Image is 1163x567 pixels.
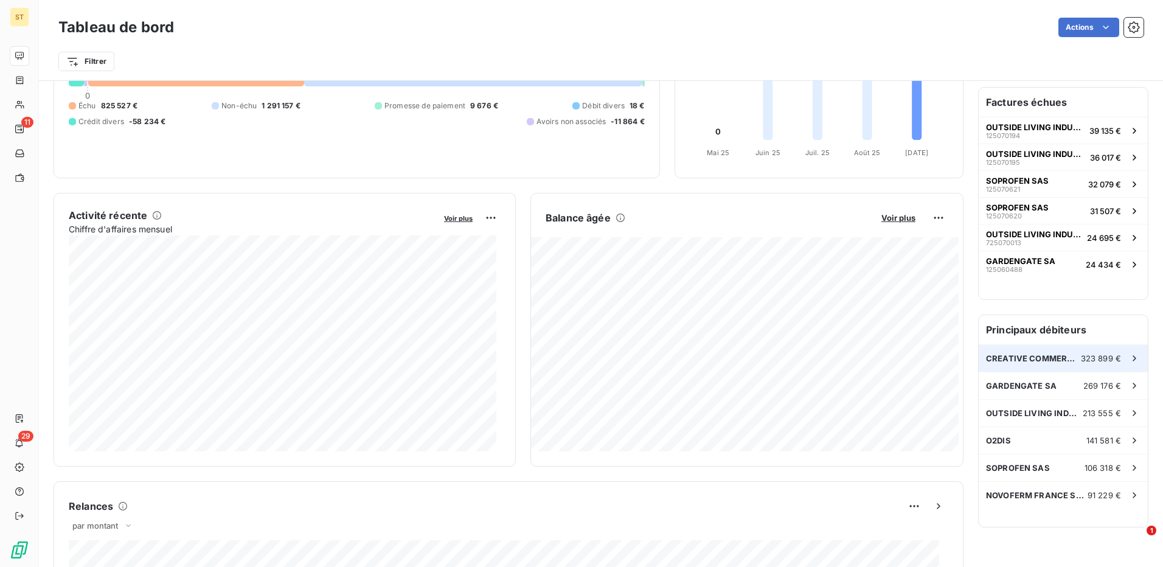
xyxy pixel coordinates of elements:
[755,148,780,157] tspan: Juin 25
[21,117,33,128] span: 11
[444,214,473,223] span: Voir plus
[979,117,1148,144] button: OUTSIDE LIVING INDUSTRIES FRAN12507019439 135 €
[582,100,625,111] span: Débit divers
[986,256,1055,266] span: GARDENGATE SA
[1086,436,1121,445] span: 141 581 €
[536,116,606,127] span: Avoirs non associés
[707,148,729,157] tspan: Mai 25
[129,116,165,127] span: -58 234 €
[630,100,645,111] span: 18 €
[986,122,1085,132] span: OUTSIDE LIVING INDUSTRIES FRAN
[986,266,1022,273] span: 125060488
[986,176,1049,186] span: SOPROFEN SAS
[470,100,498,111] span: 9 676 €
[384,100,465,111] span: Promesse de paiement
[69,208,147,223] h6: Activité récente
[221,100,257,111] span: Non-échu
[69,499,113,513] h6: Relances
[1081,353,1121,363] span: 323 899 €
[979,88,1148,117] h6: Factures échues
[1089,126,1121,136] span: 39 135 €
[1083,381,1121,391] span: 269 176 €
[1147,526,1156,535] span: 1
[986,490,1088,500] span: NOVOFERM FRANCE SAS
[979,170,1148,197] button: SOPROFEN SAS12507062132 079 €
[986,463,1050,473] span: SOPROFEN SAS
[986,408,1083,418] span: OUTSIDE LIVING INDUSTRIES FRAN
[1087,233,1121,243] span: 24 695 €
[58,16,174,38] h3: Tableau de bord
[10,7,29,27] div: ST
[979,197,1148,224] button: SOPROFEN SAS12507062031 507 €
[1058,18,1119,37] button: Actions
[905,148,928,157] tspan: [DATE]
[986,353,1081,363] span: CREATIVE COMMERCE PARTNERS
[440,212,476,223] button: Voir plus
[986,381,1057,391] span: GARDENGATE SA
[878,212,919,223] button: Voir plus
[881,213,915,223] span: Voir plus
[18,431,33,442] span: 29
[72,521,119,530] span: par montant
[1083,408,1121,418] span: 213 555 €
[979,251,1148,277] button: GARDENGATE SA12506048824 434 €
[85,91,90,100] span: 0
[986,149,1085,159] span: OUTSIDE LIVING INDUSTRIES FRAN
[1090,206,1121,216] span: 31 507 €
[986,159,1020,166] span: 125070195
[69,223,436,235] span: Chiffre d'affaires mensuel
[1088,490,1121,500] span: 91 229 €
[853,148,880,157] tspan: Août 25
[1090,153,1121,162] span: 36 017 €
[986,436,1011,445] span: O2DIS
[10,540,29,560] img: Logo LeanPay
[986,239,1021,246] span: 725070013
[986,203,1049,212] span: SOPROFEN SAS
[1086,260,1121,270] span: 24 434 €
[979,315,1148,344] h6: Principaux débiteurs
[805,148,830,157] tspan: Juil. 25
[1088,179,1121,189] span: 32 079 €
[58,52,114,71] button: Filtrer
[1122,526,1151,555] iframe: Intercom live chat
[1085,463,1121,473] span: 106 318 €
[986,212,1022,220] span: 125070620
[986,132,1020,139] span: 125070194
[546,210,611,225] h6: Balance âgée
[611,116,644,127] span: -11 864 €
[986,229,1082,239] span: OUTSIDE LIVING INDUSTRIES FRAN
[979,144,1148,170] button: OUTSIDE LIVING INDUSTRIES FRAN12507019536 017 €
[986,186,1020,193] span: 125070621
[262,100,300,111] span: 1 291 157 €
[78,100,96,111] span: Échu
[979,224,1148,251] button: OUTSIDE LIVING INDUSTRIES FRAN72507001324 695 €
[101,100,137,111] span: 825 527 €
[78,116,124,127] span: Crédit divers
